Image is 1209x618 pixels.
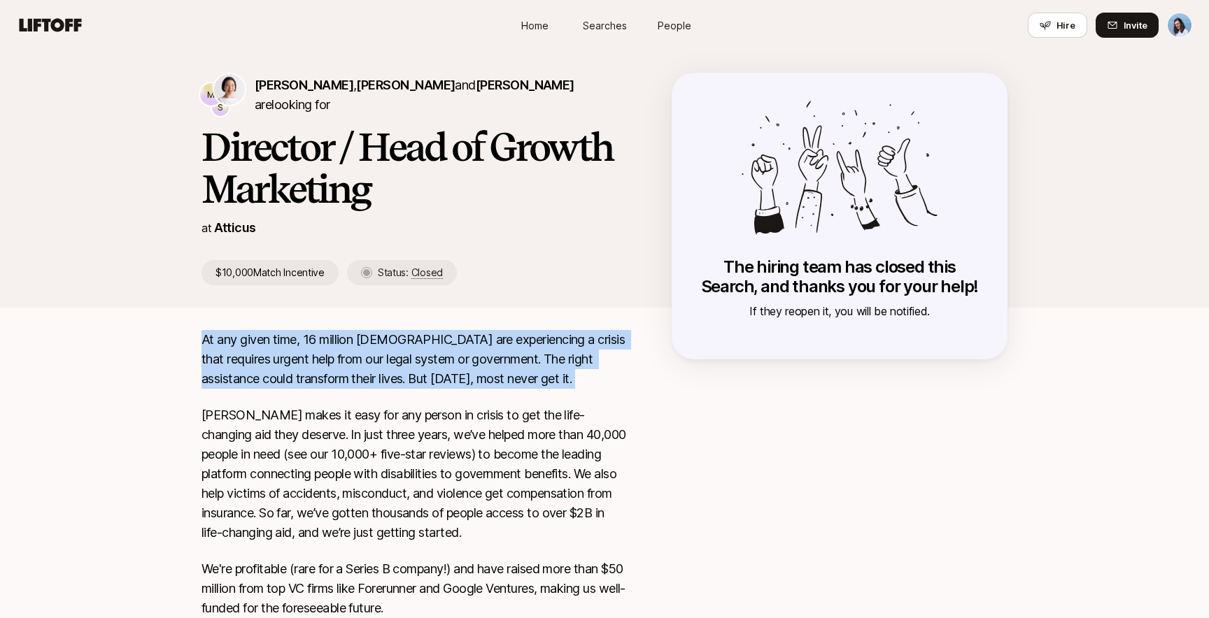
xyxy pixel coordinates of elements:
[201,559,627,618] p: We're profitable (rare for a Series B company!) and have raised more than $50 million from top VC...
[218,99,223,116] p: S
[521,18,549,33] span: Home
[1096,13,1159,38] button: Invite
[255,78,353,92] span: [PERSON_NAME]
[1124,18,1147,32] span: Invite
[207,86,215,103] p: M
[214,220,255,235] a: Atticus
[255,76,627,115] p: are looking for
[378,264,443,281] p: Status:
[1056,18,1075,32] span: Hire
[658,18,691,33] span: People
[214,74,245,105] img: Julie Bain-Kim
[411,266,443,279] span: Closed
[356,78,455,92] span: [PERSON_NAME]
[201,219,211,237] p: at
[201,260,339,285] p: $10,000 Match Incentive
[1028,13,1087,38] button: Hire
[500,13,570,38] a: Home
[201,126,627,210] h1: Director / Head of Growth Marketing
[1168,13,1192,37] img: Dan Tase
[583,18,627,33] span: Searches
[455,78,574,92] span: and
[570,13,639,38] a: Searches
[700,257,980,296] p: The hiring team has closed this Search, and thanks you for your help!
[476,78,574,92] span: [PERSON_NAME]
[353,78,455,92] span: ,
[201,405,627,542] p: [PERSON_NAME] makes it easy for any person in crisis to get the life-changing aid they deserve. I...
[639,13,709,38] a: People
[700,302,980,320] p: If they reopen it, you will be notified.
[201,330,627,389] p: At any given time, 16 million [DEMOGRAPHIC_DATA] are experiencing a crisis that requires urgent h...
[1167,13,1192,38] button: Dan Tase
